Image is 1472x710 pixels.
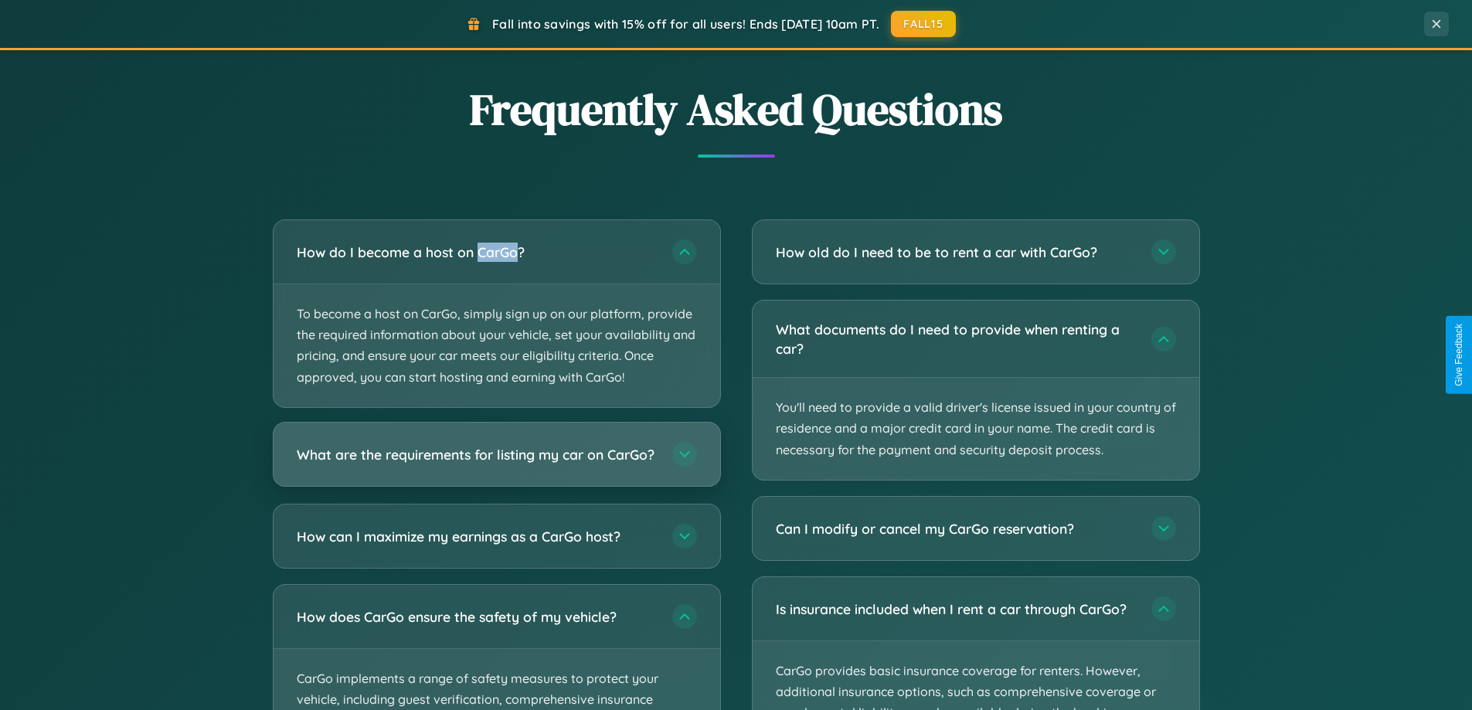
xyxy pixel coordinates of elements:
[297,444,657,464] h3: What are the requirements for listing my car on CarGo?
[776,600,1136,619] h3: Is insurance included when I rent a car through CarGo?
[492,16,879,32] span: Fall into savings with 15% off for all users! Ends [DATE] 10am PT.
[753,378,1199,480] p: You'll need to provide a valid driver's license issued in your country of residence and a major c...
[273,80,1200,139] h2: Frequently Asked Questions
[274,284,720,407] p: To become a host on CarGo, simply sign up on our platform, provide the required information about...
[1453,324,1464,386] div: Give Feedback
[776,243,1136,262] h3: How old do I need to be to rent a car with CarGo?
[776,320,1136,358] h3: What documents do I need to provide when renting a car?
[297,526,657,545] h3: How can I maximize my earnings as a CarGo host?
[776,519,1136,538] h3: Can I modify or cancel my CarGo reservation?
[297,606,657,626] h3: How does CarGo ensure the safety of my vehicle?
[297,243,657,262] h3: How do I become a host on CarGo?
[891,11,956,37] button: FALL15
